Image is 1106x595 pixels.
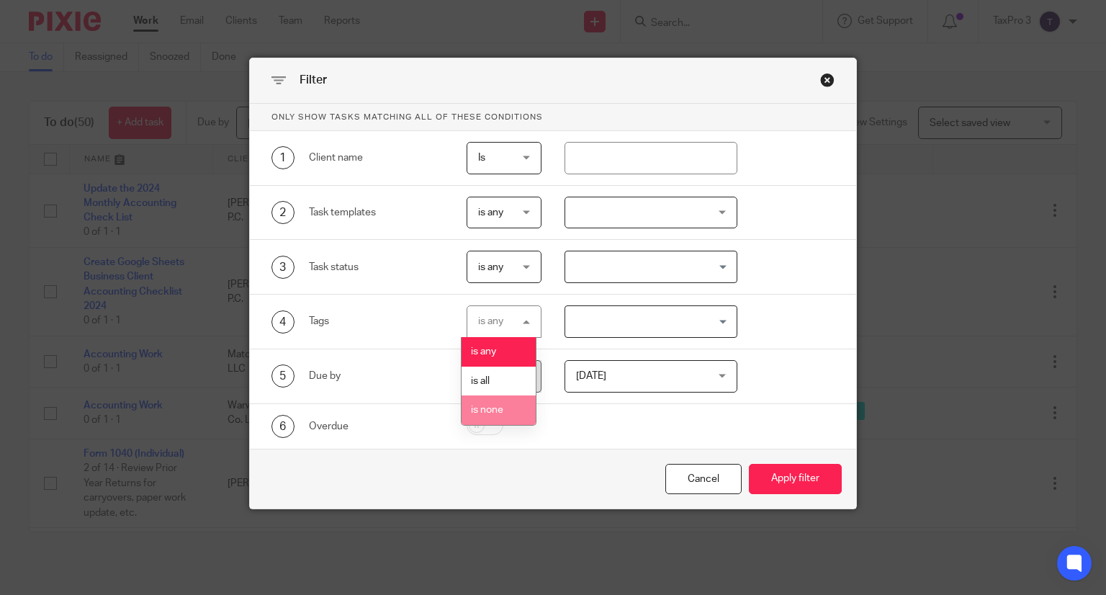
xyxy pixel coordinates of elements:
div: Overdue [309,419,444,434]
div: Task templates [309,205,444,220]
span: is any [478,207,503,218]
div: Close this dialog window [665,464,742,495]
div: Close this dialog window [820,73,835,87]
div: 2 [271,201,295,224]
div: Due by [309,369,444,383]
div: 5 [271,364,295,388]
span: is any [471,346,496,357]
span: is none [471,405,503,415]
div: 1 [271,146,295,169]
span: is any [478,262,503,272]
div: 3 [271,256,295,279]
div: Tags [309,314,444,328]
div: Search for option [565,305,737,338]
span: Is [478,153,485,163]
div: Task status [309,260,444,274]
div: Client name [309,151,444,165]
div: Search for option [565,251,737,283]
button: Apply filter [749,464,842,495]
span: Filter [300,74,327,86]
div: 4 [271,310,295,334]
input: Search for option [567,254,729,279]
div: 6 [271,415,295,438]
input: Search for option [567,309,729,334]
span: is all [471,376,490,386]
span: [DATE] [576,371,606,381]
p: Only show tasks matching all of these conditions [250,104,857,131]
div: is any [478,316,503,326]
